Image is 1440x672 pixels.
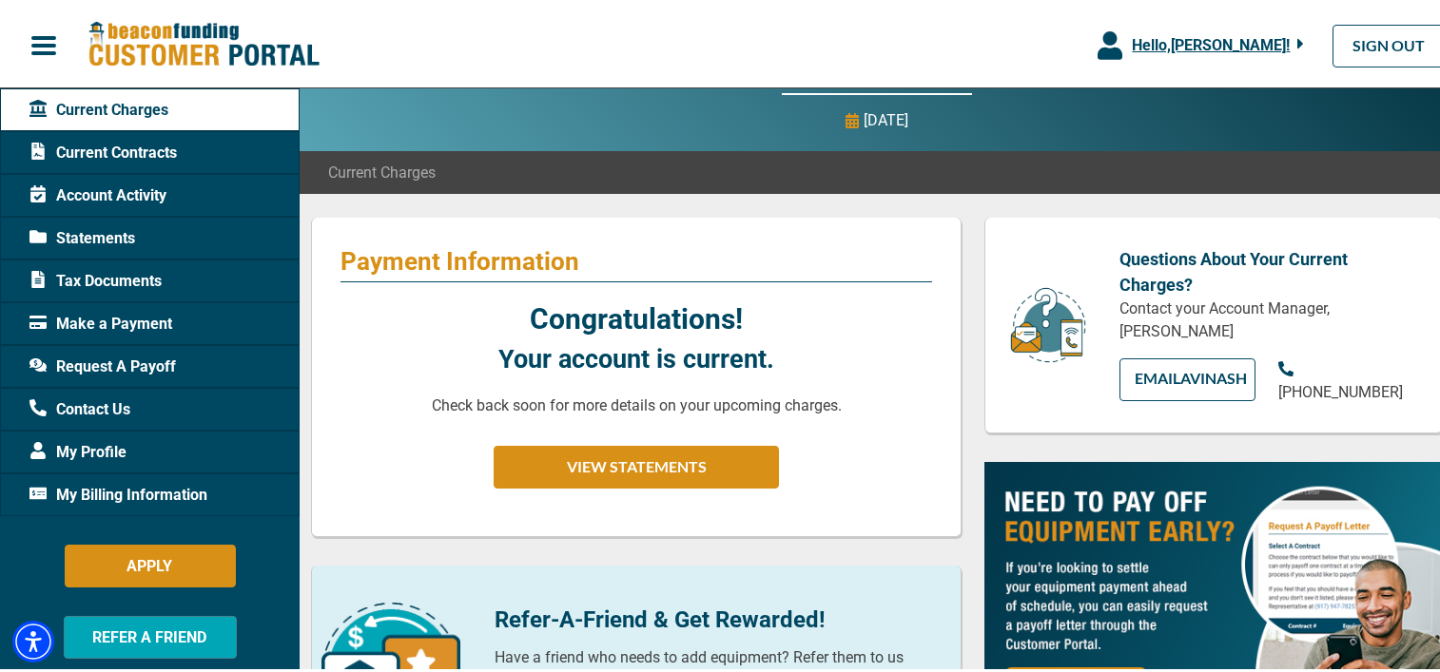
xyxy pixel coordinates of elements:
p: Your account is current. [498,337,774,376]
span: Tax Documents [29,267,162,290]
p: Contact your Account Manager, [PERSON_NAME] [1119,295,1413,340]
span: My Billing Information [29,481,207,504]
p: Refer-A-Friend & Get Rewarded! [495,600,933,634]
span: Hello, [PERSON_NAME] ! [1132,33,1290,51]
span: Make a Payment [29,310,172,333]
p: Check back soon for more details on your upcoming charges. [432,392,842,414]
button: REFER A FRIEND [64,613,237,656]
span: Current Charges [29,96,168,119]
span: Contact Us [29,395,130,418]
p: Payment Information [341,243,932,274]
span: Statements [29,224,135,247]
span: Current Contracts [29,139,177,162]
p: Questions About Your Current Charges? [1119,243,1413,295]
span: Current Charges [328,159,436,182]
span: [PHONE_NUMBER] [1278,380,1403,398]
a: EMAILAvinash [1119,355,1255,398]
img: Beacon Funding Customer Portal Logo [88,18,320,67]
button: APPLY [65,542,236,585]
img: customer-service.png [1005,283,1091,362]
p: Congratulations! [530,295,743,337]
button: VIEW STATEMENTS [494,443,779,486]
a: [PHONE_NUMBER] [1278,355,1413,401]
span: My Profile [29,438,126,461]
p: [DATE] [864,106,908,129]
span: Request A Payoff [29,353,176,375]
span: Account Activity [29,182,166,204]
div: Accessibility Menu [12,618,54,660]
